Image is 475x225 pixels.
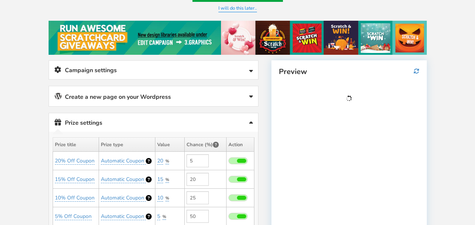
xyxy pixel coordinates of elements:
[101,157,146,165] a: Automatic Coupon
[101,194,144,201] span: Automatic Coupon
[101,194,146,202] a: Automatic Coupon
[218,5,257,12] a: I will do this later..
[101,176,146,183] a: Automatic Coupon
[101,213,146,220] a: Automatic Coupon
[49,86,258,106] a: Create a new page on your Wordpress
[165,195,169,201] span: %
[157,213,160,220] a: 5
[101,213,144,220] span: Automatic Coupon
[165,158,169,164] a: %
[101,157,144,164] span: Automatic Coupon
[184,138,226,152] th: Chance (%)
[157,176,163,183] a: 15
[53,138,99,152] th: Prize title
[49,113,258,132] a: Prize settings
[55,194,95,202] a: 10% Off Coupon
[55,176,95,183] a: 15% Off Coupon
[99,138,155,152] th: Prize type
[55,213,92,220] a: 5% Off Coupon
[157,194,163,202] a: 10
[162,214,166,220] a: %
[101,176,144,183] span: Automatic Coupon
[165,177,169,183] a: %
[49,21,427,55] img: festival-poster-2020.jpg
[155,138,184,152] th: Value
[49,61,258,80] a: Campaign settings
[226,138,254,152] th: Action
[157,157,163,165] a: 20
[165,195,169,201] a: %
[165,158,169,164] span: %
[55,157,95,165] a: 20% Off Coupon
[279,68,419,76] h4: Preview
